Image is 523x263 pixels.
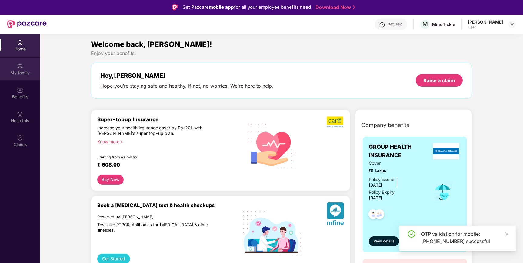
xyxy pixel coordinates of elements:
[119,140,123,144] span: right
[422,21,428,28] span: M
[17,111,23,117] img: svg+xml;base64,PHN2ZyBpZD0iSG9zcGl0YWxzIiB4bWxucz0iaHR0cDovL3d3dy53My5vcmcvMjAwMC9zdmciIHdpZHRoPS...
[423,77,455,84] div: Raise a claim
[369,195,382,200] span: [DATE]
[369,143,431,160] span: GROUP HEALTH INSURANCE
[17,63,23,69] img: svg+xml;base64,PHN2ZyB3aWR0aD0iMjAiIGhlaWdodD0iMjAiIHZpZXdCb3g9IjAgMCAyMCAyMCIgZmlsbD0ibm9uZSIgeG...
[100,72,274,79] div: Hey, [PERSON_NAME]
[243,211,301,255] img: svg+xml;base64,PHN2ZyB4bWxucz0iaHR0cDovL3d3dy53My5vcmcvMjAwMC9zdmciIHdpZHRoPSIxOTIiIGhlaWdodD0iMT...
[421,230,508,245] div: OTP validation for mobile: [PHONE_NUMBER] successful
[468,25,503,30] div: User
[505,232,509,236] span: close
[372,208,387,222] img: svg+xml;base64,PHN2ZyB4bWxucz0iaHR0cDovL3d3dy53My5vcmcvMjAwMC9zdmciIHdpZHRoPSI0OC45NDMiIGhlaWdodD...
[369,160,425,167] span: Cover
[97,161,235,169] div: ₹ 608.00
[510,22,515,27] img: svg+xml;base64,PHN2ZyBpZD0iRHJvcGRvd24tMzJ4MzIiIHhtbG5zPSJodHRwOi8vd3d3LnczLm9yZy8yMDAwL3N2ZyIgd2...
[433,182,453,202] img: icon
[97,116,241,122] div: Super-topup Insurance
[97,214,215,220] div: Powered by [PERSON_NAME].
[366,208,381,222] img: svg+xml;base64,PHN2ZyB4bWxucz0iaHR0cDovL3d3dy53My5vcmcvMjAwMC9zdmciIHdpZHRoPSI0OC45NDMiIGhlaWdodD...
[97,222,215,233] div: Tests like RTPCR, Antibodies for [MEDICAL_DATA] & other illnesses.
[97,202,241,208] div: Book a [MEDICAL_DATA] test & health checkups
[315,4,353,11] a: Download Now
[17,39,23,45] img: svg+xml;base64,PHN2ZyBpZD0iSG9tZSIgeG1sbnM9Imh0dHA6Ly93d3cudzMub3JnLzIwMDAvc3ZnIiB3aWR0aD0iMjAiIG...
[379,22,385,28] img: svg+xml;base64,PHN2ZyBpZD0iSGVscC0zMngzMiIgeG1sbnM9Imh0dHA6Ly93d3cudzMub3JnLzIwMDAvc3ZnIiB3aWR0aD...
[361,121,409,129] span: Company benefits
[369,183,382,187] span: [DATE]
[327,202,344,227] img: svg+xml;base64,PHN2ZyB4bWxucz0iaHR0cDovL3d3dy53My5vcmcvMjAwMC9zdmciIHhtbG5zOnhsaW5rPSJodHRwOi8vd3...
[100,83,274,89] div: Hope you’re staying safe and healthy. If not, no worries. We’re here to help.
[209,4,234,10] strong: mobile app
[172,4,178,10] img: Logo
[97,139,238,143] div: Know more
[353,4,355,11] img: Stroke
[408,230,415,238] span: check-circle
[432,21,455,27] div: MindTickle
[97,125,215,136] div: Increase your health insurance cover by Rs. 20L with [PERSON_NAME]’s super top-up plan.
[91,50,472,57] div: Enjoy your benefits!
[7,20,47,28] img: New Pazcare Logo
[97,155,215,159] div: Starting from as low as
[369,167,425,174] span: ₹6 Lakhs
[433,143,459,159] img: insurerLogo
[369,176,395,183] div: Policy issued
[388,22,402,27] div: Get Help
[17,135,23,141] img: svg+xml;base64,PHN2ZyBpZD0iQ2xhaW0iIHhtbG5zPSJodHRwOi8vd3d3LnczLm9yZy8yMDAwL3N2ZyIgd2lkdGg9IjIwIi...
[243,116,301,175] img: svg+xml;base64,PHN2ZyB4bWxucz0iaHR0cDovL3d3dy53My5vcmcvMjAwMC9zdmciIHhtbG5zOnhsaW5rPSJodHRwOi8vd3...
[369,189,395,196] div: Policy Expiry
[17,87,23,93] img: svg+xml;base64,PHN2ZyBpZD0iQmVuZWZpdHMiIHhtbG5zPSJodHRwOi8vd3d3LnczLm9yZy8yMDAwL3N2ZyIgd2lkdGg9Ij...
[369,236,399,246] button: View details
[91,40,212,49] span: Welcome back, [PERSON_NAME]!
[182,4,311,11] div: Get Pazcare for all your employee benefits need
[468,19,503,25] div: [PERSON_NAME]
[97,175,124,185] button: Buy Now
[327,116,344,128] img: b5dec4f62d2307b9de63beb79f102df3.png
[374,239,394,244] span: View details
